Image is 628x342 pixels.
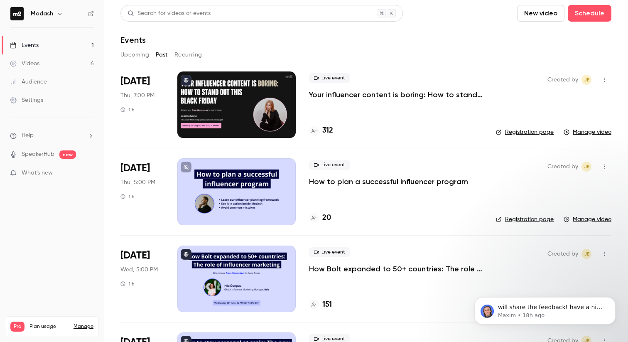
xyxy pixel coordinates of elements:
iframe: Intercom notifications message [462,280,628,338]
div: Audience [10,78,47,86]
span: [DATE] [120,249,150,262]
h6: Modash [31,10,53,18]
span: Created by [547,249,578,259]
span: JE [584,75,589,85]
button: Recurring [174,48,202,62]
span: [DATE] [120,162,150,175]
span: [DATE] [120,75,150,88]
span: Thu, 5:00 PM [120,178,155,187]
h4: 151 [322,299,332,310]
span: Jack Eaton [581,249,591,259]
span: What's new [22,169,53,177]
h4: 20 [322,212,331,224]
h1: Events [120,35,146,45]
div: 1 h [120,193,135,200]
div: Aug 28 Thu, 7:00 PM (Europe/London) [120,71,164,138]
a: Manage video [564,128,611,136]
a: 312 [309,125,333,136]
div: Events [10,41,39,49]
span: JE [584,249,589,259]
a: Your influencer content is boring: How to stand out this [DATE][DATE] [309,90,483,100]
span: Jack Eaton [581,162,591,172]
span: Jack Eaton [581,75,591,85]
li: help-dropdown-opener [10,131,94,140]
span: JE [584,162,589,172]
a: SpeakerHub [22,150,54,159]
button: Upcoming [120,48,149,62]
span: Help [22,131,34,140]
div: Jun 18 Wed, 12:00 PM (America/New York) [120,246,164,312]
span: Wed, 5:00 PM [120,266,158,274]
div: Videos [10,59,39,68]
button: Past [156,48,168,62]
a: Registration page [496,215,554,224]
span: Live event [309,160,350,170]
span: Thu, 7:00 PM [120,91,155,100]
button: Schedule [568,5,611,22]
span: new [59,150,76,159]
span: Plan usage [29,323,69,330]
button: New video [517,5,564,22]
a: Registration page [496,128,554,136]
h4: 312 [322,125,333,136]
span: Live event [309,247,350,257]
div: Settings [10,96,43,104]
a: 151 [309,299,332,310]
a: How to plan a successful influencer program [309,177,468,187]
div: Search for videos or events [128,9,211,18]
a: How Bolt expanded to 50+ countries: The role of influencer marketing [309,264,483,274]
span: Pro [10,322,25,332]
a: Manage video [564,215,611,224]
a: Manage [74,323,93,330]
span: Created by [547,75,578,85]
span: Created by [547,162,578,172]
div: Jun 26 Thu, 5:00 PM (Europe/London) [120,158,164,225]
img: Modash [10,7,24,20]
div: 1 h [120,280,135,287]
span: Live event [309,73,350,83]
div: 1 h [120,106,135,113]
a: 20 [309,212,331,224]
